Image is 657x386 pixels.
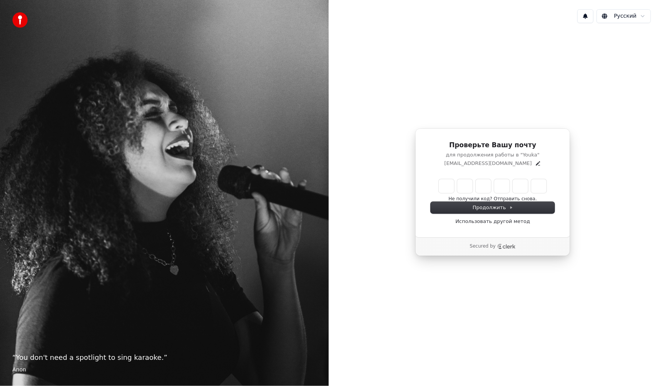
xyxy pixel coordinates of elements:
h1: Проверьте Вашу почту [431,141,555,150]
p: [EMAIL_ADDRESS][DOMAIN_NAME] [445,160,532,167]
img: youka [12,12,28,28]
button: Не получили код? Отправить снова. [449,196,537,202]
p: Secured by [470,243,496,250]
a: Использовать другой метод [455,218,530,225]
p: для продолжения работы в "Youka" [431,151,555,158]
span: Продолжить [473,204,513,211]
footer: Anon [12,366,316,374]
input: Enter verification code [439,179,547,193]
button: Edit [535,160,541,166]
p: “ You don't need a spotlight to sing karaoke. ” [12,352,316,363]
a: Clerk logo [497,244,516,249]
button: Продолжить [431,202,555,213]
